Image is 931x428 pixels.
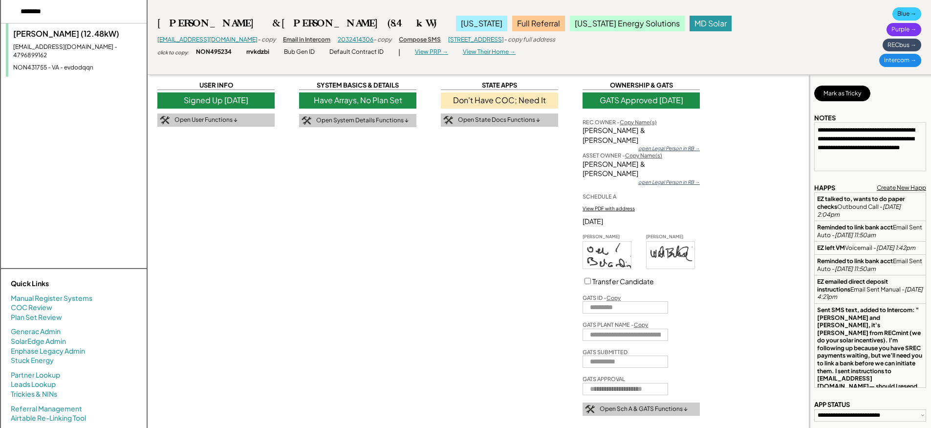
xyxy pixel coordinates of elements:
[817,306,923,405] strong: Sent SMS text, added to Intercom: "[PERSON_NAME] and [PERSON_NAME], it's [PERSON_NAME] from RECmi...
[583,118,657,126] div: REC OWNER -
[196,48,232,56] div: NON495234
[592,277,654,286] label: Transfer Candidate
[817,203,902,218] em: [DATE] 2:04pm
[583,126,700,145] div: [PERSON_NAME] & [PERSON_NAME]
[814,183,835,192] div: HAPPS
[646,234,695,240] div: [PERSON_NAME]
[817,257,893,265] strong: Reminded to link bank acct
[892,7,921,21] div: Blue →
[877,184,926,192] div: Create New Happ
[817,224,893,231] strong: Reminded to link bank acct
[157,92,275,108] div: Signed Up [DATE]
[11,293,92,303] a: Manual Register Systems
[583,217,700,226] div: [DATE]
[620,119,657,125] u: Copy Name(s)
[814,86,870,101] button: Mark as Tricky
[284,48,315,56] div: Bub Gen ID
[463,48,516,56] div: View Their Home →
[512,16,565,31] div: Full Referral
[638,145,700,152] div: open Legal Person in RB →
[11,279,108,289] div: Quick Links
[814,400,850,409] div: APP STATUS
[583,193,616,200] div: SCHEDULE A
[299,92,416,108] div: Have Arrays, No Plan Set
[299,81,416,90] div: SYSTEM BASICS & DETAILS
[157,36,258,43] a: [EMAIL_ADDRESS][DOMAIN_NAME]
[583,152,662,159] div: ASSET OWNER -
[583,234,631,240] div: [PERSON_NAME]
[456,16,507,31] div: [US_STATE]
[448,36,504,43] a: [STREET_ADDRESS]
[11,346,85,356] a: Enphase Legacy Admin
[583,321,648,328] div: GATS PLANT NAME -
[258,36,276,44] div: - copy
[302,116,311,125] img: tool-icon.png
[887,23,921,36] div: Purple →
[157,49,189,56] div: click to copy:
[441,81,558,90] div: STATE APPS
[373,36,391,44] div: - copy
[814,113,836,122] div: NOTES
[817,195,923,218] div: Outbound Call -
[817,244,845,251] strong: EZ left VM
[504,36,555,44] div: - copy full address
[583,294,621,301] div: GATS ID -
[338,36,373,43] a: 2032414306
[11,337,66,346] a: SolarEdge Admin
[246,48,269,56] div: rrvkdzbi
[817,306,923,405] div: SMS -
[11,413,86,423] a: Airtable Re-Linking Tool
[883,39,921,52] div: RECbus →
[13,28,142,39] div: [PERSON_NAME] (12.48kW)
[817,286,924,301] em: [DATE] 4:21pm
[638,179,700,185] div: open Legal Person in RB →
[443,116,453,125] img: tool-icon.png
[11,380,56,389] a: Leads Lookup
[835,231,876,239] em: [DATE] 11:50am
[11,327,61,337] a: Generac Admin
[458,116,540,124] div: Open State Docs Functions ↓
[316,116,409,125] div: Open System Details Functions ↓
[817,278,923,301] div: Email Sent Manual -
[583,375,625,383] div: GATS APPROVAL
[583,205,635,212] div: View PDF with address
[11,303,52,313] a: COC Review
[817,224,923,239] div: Email Sent Auto -
[11,370,60,380] a: Partner Lookup
[441,92,558,108] div: Don't Have COC; Need It
[583,159,700,179] div: [PERSON_NAME] & [PERSON_NAME]
[690,16,732,31] div: MD Solar
[835,265,876,272] em: [DATE] 11:50am
[606,294,621,301] u: Copy
[329,48,384,56] div: Default Contract ID
[585,405,595,414] img: tool-icon.png
[583,92,700,108] div: GATS Approved [DATE]
[13,43,142,60] div: [EMAIL_ADDRESS][DOMAIN_NAME] - 4796899162
[634,321,648,328] u: Copy
[174,116,238,124] div: Open User Functions ↓
[398,47,400,57] div: |
[160,116,170,125] img: tool-icon.png
[399,36,441,44] div: Compose SMS
[817,244,915,252] div: Voicemail -
[879,54,921,67] div: Intercom →
[13,64,142,72] div: NON431755 - VA - evdodqqn
[11,356,54,365] a: Stuck Energy
[415,48,448,56] div: View PRP →
[11,404,82,414] a: Referral Management
[817,278,889,293] strong: EZ emailed direct deposit instructions
[647,242,694,269] img: signaturePad-1708108901883.png
[600,405,688,413] div: Open Sch A & GATS Functions ↓
[583,242,631,269] img: signaturePad-1708108802126.png
[583,81,700,90] div: OWNERSHIP & GATS
[876,244,915,251] em: [DATE] 1:42pm
[157,17,436,29] div: [PERSON_NAME] & [PERSON_NAME] (8.4kW)
[583,348,628,356] div: GATS SUBMITTED
[157,81,275,90] div: USER INFO
[625,152,662,158] u: Copy Name(s)
[11,389,57,399] a: Trickies & NINs
[11,313,62,322] a: Plan Set Review
[817,195,906,210] strong: EZ talked to, wants to do paper checks
[817,257,923,272] div: Email Sent Auto -
[570,16,685,31] div: [US_STATE] Energy Solutions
